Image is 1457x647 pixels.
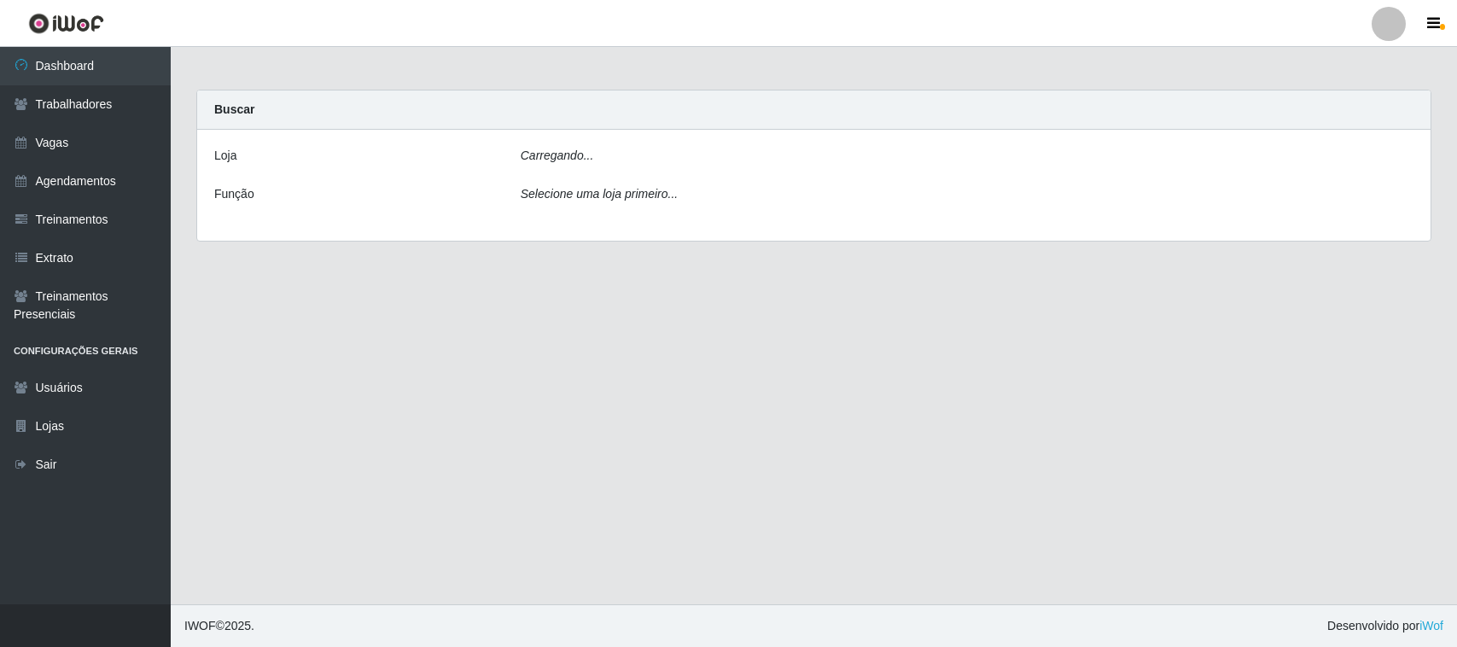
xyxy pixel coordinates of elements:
span: IWOF [184,619,216,632]
strong: Buscar [214,102,254,116]
label: Função [214,185,254,203]
i: Carregando... [521,149,594,162]
label: Loja [214,147,236,165]
img: CoreUI Logo [28,13,104,34]
a: iWof [1419,619,1443,632]
span: Desenvolvido por [1327,617,1443,635]
i: Selecione uma loja primeiro... [521,187,678,201]
span: © 2025 . [184,617,254,635]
